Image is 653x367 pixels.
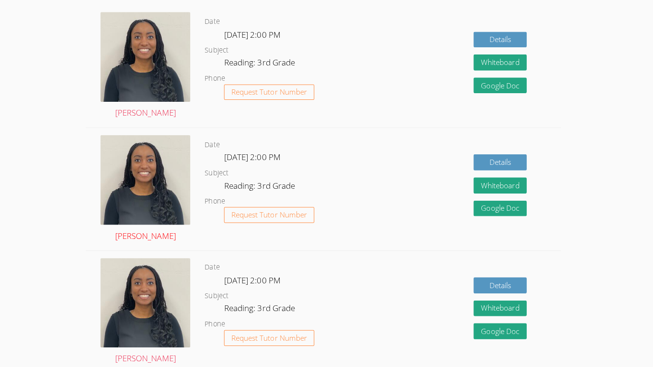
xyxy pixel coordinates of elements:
[209,291,232,302] dt: Subject
[475,156,528,172] a: Details
[475,57,528,73] button: Whiteboard
[209,75,229,87] dt: Phone
[106,259,195,348] img: avatar.png
[228,59,300,75] dd: Reading: 3rd Grade
[209,141,224,153] dt: Date
[106,15,195,122] a: [PERSON_NAME]
[106,259,195,366] a: [PERSON_NAME]
[475,324,528,339] a: Google Doc
[235,91,310,98] span: Request Tutor Number
[209,47,232,59] dt: Subject
[475,179,528,195] button: Whiteboard
[228,330,317,346] button: Request Tutor Number
[228,302,300,318] dd: Reading: 3rd Grade
[475,80,528,96] a: Google Doc
[475,35,528,51] a: Details
[106,137,195,226] img: avatar.png
[235,213,310,220] span: Request Tutor Number
[228,32,284,43] span: [DATE] 2:00 PM
[235,335,310,342] span: Request Tutor Number
[209,197,229,209] dt: Phone
[106,137,195,244] a: [PERSON_NAME]
[209,262,224,274] dt: Date
[228,275,284,286] span: [DATE] 2:00 PM
[209,169,232,181] dt: Subject
[209,19,224,31] dt: Date
[228,153,284,164] span: [DATE] 2:00 PM
[228,181,300,197] dd: Reading: 3rd Grade
[106,15,195,104] img: avatar.png
[475,301,528,317] button: Whiteboard
[228,208,317,224] button: Request Tutor Number
[475,278,528,294] a: Details
[475,202,528,218] a: Google Doc
[228,87,317,103] button: Request Tutor Number
[209,318,229,330] dt: Phone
